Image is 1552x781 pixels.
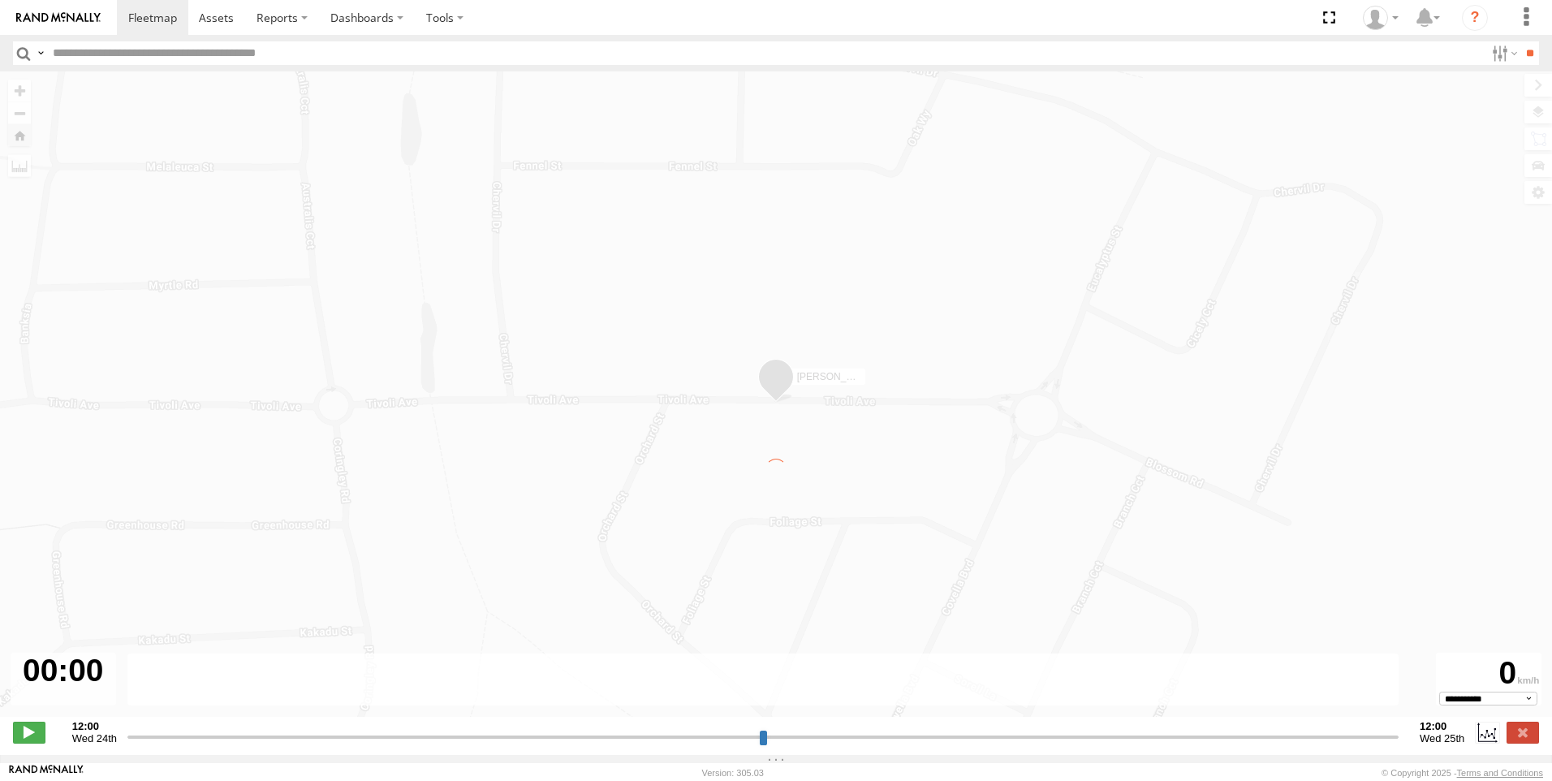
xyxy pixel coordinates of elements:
[702,768,764,778] div: Version: 305.03
[72,732,117,744] span: Wed 24th
[34,41,47,65] label: Search Query
[1357,6,1404,30] div: Shane Maher
[1485,41,1520,65] label: Search Filter Options
[1420,720,1464,732] strong: 12:00
[1507,722,1539,743] label: Close
[16,12,101,24] img: rand-logo.svg
[1438,655,1539,692] div: 0
[9,765,84,781] a: Visit our Website
[1462,5,1488,31] i: ?
[13,722,45,743] label: Play/Stop
[1457,768,1543,778] a: Terms and Conditions
[1382,768,1543,778] div: © Copyright 2025 -
[1420,732,1464,744] span: Wed 25th
[72,720,117,732] strong: 12:00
